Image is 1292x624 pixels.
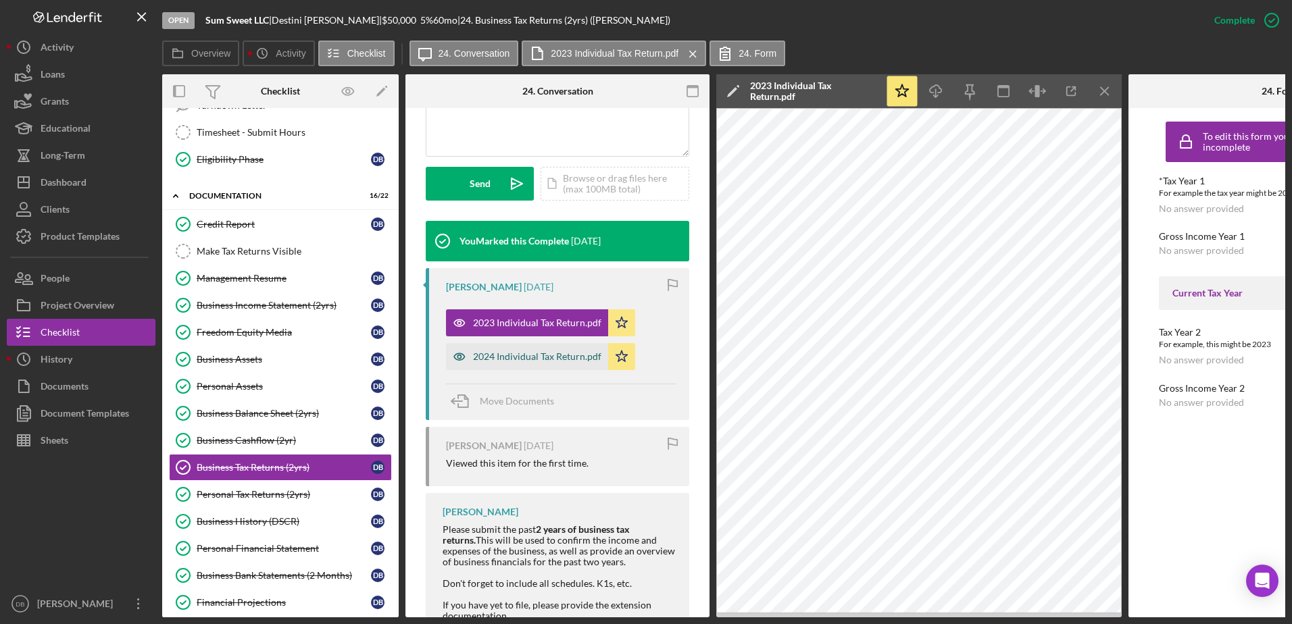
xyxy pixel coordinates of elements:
div: If you have yet to file, please provide the extension documentation. [443,600,676,621]
a: Business Income Statement (2yrs)DB [169,292,392,319]
div: Documentation [189,192,355,200]
a: Documents [7,373,155,400]
div: Business Assets [197,354,371,365]
div: Open Intercom Messenger [1246,565,1278,597]
div: 16 / 22 [364,192,389,200]
button: Educational [7,115,155,142]
button: History [7,346,155,373]
div: People [41,265,70,295]
div: Management Resume [197,273,371,284]
div: Dashboard [41,169,86,199]
button: Checklist [318,41,395,66]
text: DB [16,600,24,608]
div: Sheets [41,427,68,457]
a: Financial ProjectionsDB [169,589,392,616]
div: 2023 Individual Tax Return.pdf [750,80,878,102]
a: Loans [7,61,155,88]
button: Send [426,167,534,201]
div: D B [371,542,384,555]
div: Personal Assets [197,381,371,392]
div: Personal Financial Statement [197,543,371,554]
div: D B [371,380,384,393]
div: D B [371,153,384,166]
button: Checklist [7,319,155,346]
div: 2024 Individual Tax Return.pdf [473,351,601,362]
div: [PERSON_NAME] [446,440,522,451]
div: Freedom Equity Media [197,327,371,338]
a: Activity [7,34,155,61]
div: D B [371,298,384,312]
label: 24. Conversation [439,48,510,59]
div: Business History (DSCR) [197,516,371,527]
div: Financial Projections [197,597,371,608]
div: Credit Report [197,219,371,230]
button: Sheets [7,427,155,454]
button: Long-Term [7,142,155,169]
div: D B [371,461,384,474]
div: Loans [41,61,65,91]
div: [PERSON_NAME] [34,590,122,621]
div: Send [470,167,491,201]
button: People [7,265,155,292]
a: Business Tax Returns (2yrs)DB [169,454,392,481]
button: Complete [1201,7,1285,34]
div: 60 mo [433,15,457,26]
div: Document Templates [41,400,129,430]
span: $50,000 [382,14,416,26]
button: Overview [162,41,239,66]
button: DB[PERSON_NAME] [7,590,155,617]
div: History [41,346,72,376]
div: Business Balance Sheet (2yrs) [197,408,371,419]
a: Business AssetsDB [169,346,392,373]
a: Personal Financial StatementDB [169,535,392,562]
div: D B [371,353,384,366]
div: Personal Tax Returns (2yrs) [197,489,371,500]
div: Clients [41,196,70,226]
div: D B [371,488,384,501]
div: D B [371,407,384,420]
a: Business Bank Statements (2 Months)DB [169,562,392,589]
a: Personal AssetsDB [169,373,392,400]
div: Timesheet - Submit Hours [197,127,391,138]
div: Don't forget to include all schedules. K1s, etc. [443,578,676,589]
a: Freedom Equity MediaDB [169,319,392,346]
div: Educational [41,115,91,145]
div: Eligibility Phase [197,154,371,165]
div: Destini [PERSON_NAME] | [272,15,382,26]
div: Viewed this item for the first time. [446,458,589,469]
button: 2023 Individual Tax Return.pdf [446,309,635,336]
label: Overview [191,48,230,59]
div: Long-Term [41,142,85,172]
span: Move Documents [480,395,554,407]
div: Complete [1214,7,1255,34]
div: No answer provided [1159,355,1244,365]
div: D B [371,569,384,582]
div: D B [371,515,384,528]
time: 2025-07-28 21:50 [524,282,553,292]
div: Please submit the past This will be used to confirm the income and expenses of the business, as w... [443,524,676,567]
div: D B [371,217,384,231]
a: Credit ReportDB [169,211,392,238]
div: Activity [41,34,74,64]
button: Clients [7,196,155,223]
a: Dashboard [7,169,155,196]
button: 2023 Individual Tax Return.pdf [522,41,706,66]
div: D B [371,271,384,285]
button: Project Overview [7,292,155,319]
a: Product Templates [7,223,155,250]
b: Sum Sweet LLC [205,14,269,26]
a: Personal Tax Returns (2yrs)DB [169,481,392,508]
div: Business Cashflow (2yr) [197,435,371,446]
a: Management ResumeDB [169,265,392,292]
div: [PERSON_NAME] [443,506,518,517]
button: Document Templates [7,400,155,427]
label: Activity [276,48,305,59]
button: Grants [7,88,155,115]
